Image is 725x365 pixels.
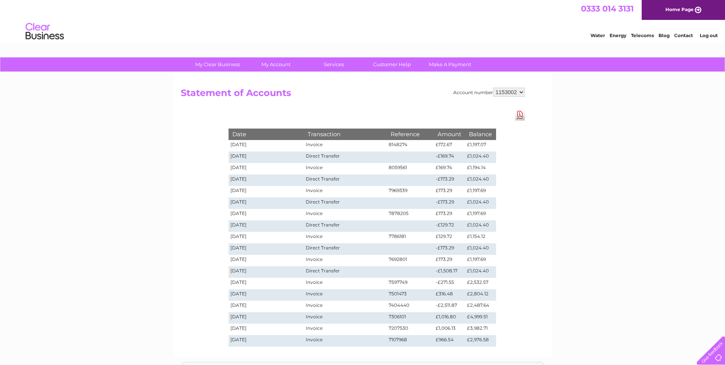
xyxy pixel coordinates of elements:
a: Blog [659,33,670,38]
td: £172.67 [434,140,465,152]
th: Date [229,129,304,140]
td: -£173.29 [434,174,465,186]
a: My Clear Business [186,57,249,72]
td: Invoice [304,255,386,266]
a: My Account [244,57,307,72]
td: 7692801 [387,255,434,266]
td: 7786181 [387,232,434,243]
td: [DATE] [229,243,304,255]
td: 7107968 [387,335,434,347]
td: £1,006.13 [434,324,465,335]
td: £2,976.58 [465,335,496,347]
a: Customer Help [360,57,423,72]
td: Invoice [304,289,386,301]
td: Invoice [304,301,386,312]
td: £2,804.12 [465,289,496,301]
a: Telecoms [631,33,654,38]
td: £3,982.71 [465,324,496,335]
td: [DATE] [229,289,304,301]
td: £1,024.40 [465,243,496,255]
td: £169.74 [434,163,465,174]
td: 7404440 [387,301,434,312]
th: Reference [387,129,434,140]
td: 7306101 [387,312,434,324]
td: Direct Transfer [304,266,386,278]
th: Transaction [304,129,386,140]
td: Invoice [304,163,386,174]
td: 7969339 [387,186,434,197]
td: -£2,511.87 [434,301,465,312]
td: £1,024.40 [465,152,496,163]
td: -£1,508.17 [434,266,465,278]
a: Log out [700,33,718,38]
a: Energy [610,33,626,38]
td: £2,532.57 [465,278,496,289]
td: [DATE] [229,186,304,197]
td: £1,154.12 [465,232,496,243]
td: £1,197.07 [465,140,496,152]
td: -£271.55 [434,278,465,289]
td: £1,197.69 [465,209,496,220]
td: [DATE] [229,255,304,266]
td: 7878205 [387,209,434,220]
td: Direct Transfer [304,220,386,232]
td: Invoice [304,209,386,220]
td: £1,024.40 [465,197,496,209]
td: 7597749 [387,278,434,289]
td: £173.29 [434,186,465,197]
a: Download Pdf [515,109,525,121]
td: Invoice [304,186,386,197]
td: [DATE] [229,301,304,312]
td: £1,197.69 [465,186,496,197]
td: Invoice [304,232,386,243]
td: [DATE] [229,266,304,278]
td: 8148274 [387,140,434,152]
td: Direct Transfer [304,174,386,186]
td: [DATE] [229,312,304,324]
td: £966.54 [434,335,465,347]
td: £1,194.14 [465,163,496,174]
img: logo.png [25,20,64,43]
a: Make A Payment [418,57,482,72]
td: [DATE] [229,152,304,163]
a: Contact [674,33,693,38]
td: [DATE] [229,163,304,174]
td: [DATE] [229,174,304,186]
td: [DATE] [229,232,304,243]
td: [DATE] [229,140,304,152]
td: -£173.29 [434,243,465,255]
td: -£169.74 [434,152,465,163]
td: £1,024.40 [465,174,496,186]
td: Invoice [304,278,386,289]
td: £1,016.80 [434,312,465,324]
th: Balance [465,129,496,140]
td: Invoice [304,312,386,324]
td: 7207530 [387,324,434,335]
h2: Statement of Accounts [181,88,525,102]
td: 8059561 [387,163,434,174]
td: £173.29 [434,255,465,266]
td: £173.29 [434,209,465,220]
a: Water [590,33,605,38]
td: £129.72 [434,232,465,243]
td: [DATE] [229,324,304,335]
td: Direct Transfer [304,243,386,255]
td: -£129.72 [434,220,465,232]
td: [DATE] [229,278,304,289]
th: Amount [434,129,465,140]
td: £2,487.64 [465,301,496,312]
td: £1,024.40 [465,220,496,232]
td: [DATE] [229,335,304,347]
td: Invoice [304,335,386,347]
a: 0333 014 3131 [581,4,634,13]
td: £1,197.69 [465,255,496,266]
td: [DATE] [229,197,304,209]
td: Direct Transfer [304,152,386,163]
div: Account number [453,88,525,97]
td: Direct Transfer [304,197,386,209]
td: 7501473 [387,289,434,301]
td: [DATE] [229,220,304,232]
a: Services [302,57,365,72]
td: £1,024.40 [465,266,496,278]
